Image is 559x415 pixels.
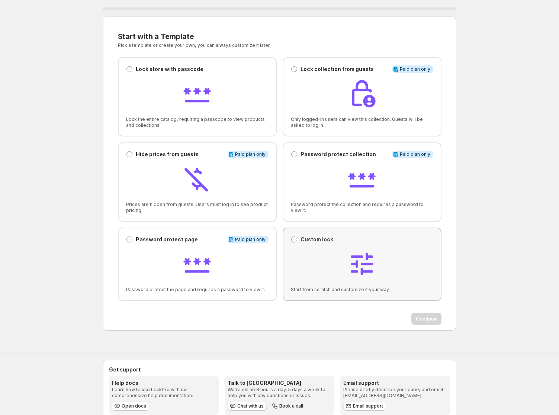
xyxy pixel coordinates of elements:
img: Lock collection from guests [347,79,377,109]
a: Email support [343,402,386,411]
span: Paid plan only [235,151,266,157]
p: We're online 8 hours a day, 5 days a week to help you with any questions or issues. [228,387,331,399]
span: Paid plan only [400,151,430,157]
h3: Talk to [GEOGRAPHIC_DATA] [228,379,331,387]
span: Book a call [279,403,303,409]
span: Password protect the collection and requires a password to view it. [291,202,433,213]
h3: Email support [343,379,447,387]
p: Pick a template or create your own, you can always customize it later. [118,42,353,48]
a: Open docs [112,402,149,411]
button: Chat with us [228,402,267,411]
h2: Get support [109,366,450,373]
span: Password protect the page and requires a password to view it. [126,287,269,293]
img: Custom lock [347,249,377,279]
p: Password protect collection [301,151,376,158]
p: Custom lock [301,236,333,243]
button: Book a call [270,402,306,411]
p: Please briefly describe your query and email [EMAIL_ADDRESS][DOMAIN_NAME]. [343,387,447,399]
p: Learn how to use LockPro with our comprehensive help documentation. [112,387,216,399]
img: Password protect collection [347,164,377,194]
h3: Help docs [112,379,216,387]
span: Open docs [122,403,146,409]
span: Start with a Template [118,32,194,41]
p: Lock collection from guests [301,65,374,73]
p: Hide prices from guests [136,151,199,158]
span: Only logged-in users can view this collection. Guests will be asked to log in. [291,116,433,128]
img: Hide prices from guests [182,164,212,194]
img: Lock store with passcode [182,79,212,109]
span: Prices are hidden from guests. Users must log in to see product pricing. [126,202,269,213]
span: Lock the entire catalog, requiring a passcode to view products and collections. [126,116,269,128]
span: Email support [353,403,383,409]
span: Paid plan only [235,237,266,242]
img: Password protect page [182,249,212,279]
span: Start from scratch and customize it your way. [291,287,433,293]
span: Chat with us [237,403,264,409]
span: Paid plan only [400,66,430,72]
p: Password protect page [136,236,198,243]
p: Lock store with passcode [136,65,203,73]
